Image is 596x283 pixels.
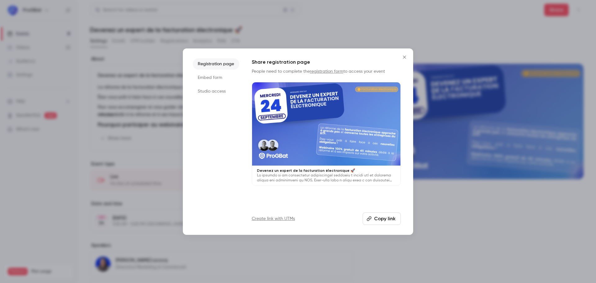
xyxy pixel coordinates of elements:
li: Registration page [193,58,239,70]
button: Close [398,51,411,63]
p: Lo ipsumdo si am consectetur adipiscingel seddoeiu t incidi utl et dolorema aliqua eni adminimven... [257,173,395,183]
h1: Share registration page [252,58,401,66]
a: Devenez un expert de la facturation électronique 🚀Lo ipsumdo si am consectetur adipiscingel seddo... [252,82,401,186]
a: registration form [310,69,343,74]
li: Studio access [193,86,239,97]
a: Create link with UTMs [252,216,295,222]
li: Embed form [193,72,239,83]
button: Copy link [363,212,401,225]
p: People need to complete the to access your event [252,68,401,75]
p: Devenez un expert de la facturation électronique 🚀 [257,168,395,173]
